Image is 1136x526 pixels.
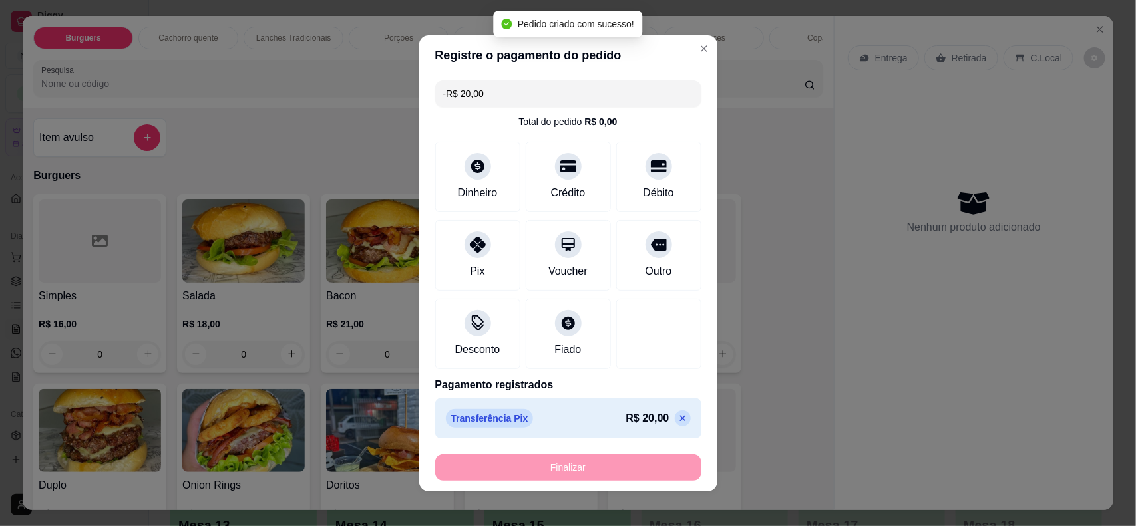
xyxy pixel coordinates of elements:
p: Pagamento registrados [435,377,701,393]
div: Fiado [554,342,581,358]
div: Outro [645,263,671,279]
header: Registre o pagamento do pedido [419,35,717,75]
div: Total do pedido [518,115,617,128]
div: Voucher [548,263,588,279]
span: check-circle [502,19,512,29]
div: Crédito [551,185,586,201]
div: Débito [643,185,673,201]
p: R$ 20,00 [626,410,669,426]
button: Close [693,38,715,59]
div: R$ 0,00 [584,115,617,128]
div: Pix [470,263,484,279]
div: Dinheiro [458,185,498,201]
div: Desconto [455,342,500,358]
span: Pedido criado com sucesso! [518,19,634,29]
p: Transferência Pix [446,409,534,428]
input: Ex.: hambúrguer de cordeiro [443,80,693,107]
